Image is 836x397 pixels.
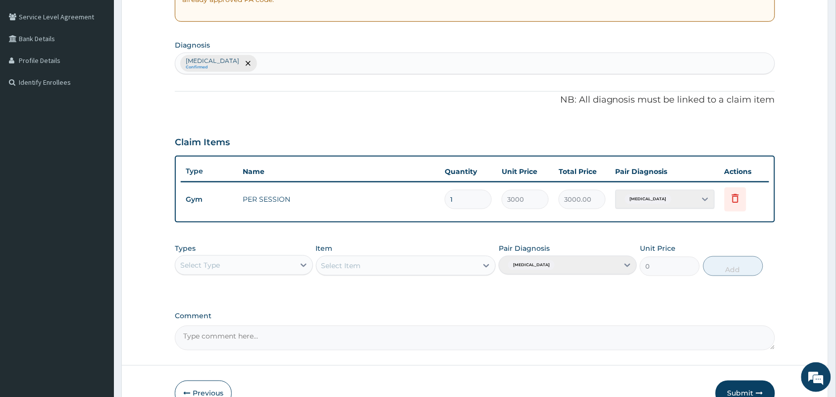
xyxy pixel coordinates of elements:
[52,56,166,68] div: Chat with us now
[640,243,676,253] label: Unit Price
[162,5,186,29] div: Minimize live chat window
[175,40,210,50] label: Diagnosis
[180,260,220,270] div: Select Type
[175,137,230,148] h3: Claim Items
[611,162,720,181] th: Pair Diagnosis
[720,162,769,181] th: Actions
[175,312,775,320] label: Comment
[316,243,333,253] label: Item
[554,162,611,181] th: Total Price
[57,125,137,225] span: We're online!
[181,162,238,180] th: Type
[499,243,550,253] label: Pair Diagnosis
[181,190,238,209] td: Gym
[175,244,196,253] label: Types
[175,94,775,107] p: NB: All diagnosis must be linked to a claim item
[238,189,440,209] td: PER SESSION
[497,162,554,181] th: Unit Price
[238,162,440,181] th: Name
[5,271,189,305] textarea: Type your message and hit 'Enter'
[440,162,497,181] th: Quantity
[18,50,40,74] img: d_794563401_company_1708531726252_794563401
[703,256,763,276] button: Add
